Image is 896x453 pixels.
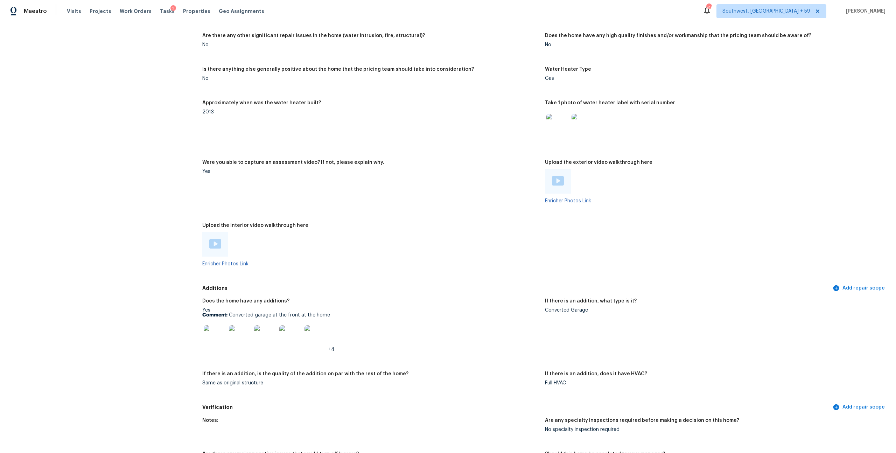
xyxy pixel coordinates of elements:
[545,308,882,313] div: Converted Garage
[202,100,321,105] h5: Approximately when was the water heater built?
[183,8,210,15] span: Properties
[706,4,711,11] div: 746
[545,100,675,105] h5: Take 1 photo of water heater label with serial number
[202,42,539,47] div: No
[328,347,335,352] span: +4
[843,8,885,15] span: [PERSON_NAME]
[831,401,888,414] button: Add repair scope
[552,176,564,187] a: Play Video
[834,284,885,293] span: Add repair scope
[552,176,564,186] img: Play Video
[202,169,539,174] div: Yes
[67,8,81,15] span: Visits
[545,76,882,81] div: Gas
[545,299,637,304] h5: If there is an addition, what type is it?
[722,8,810,15] span: Southwest, [GEOGRAPHIC_DATA] + 59
[202,262,248,266] a: Enricher Photos Link
[202,313,539,318] p: Converted garage at the front at the home
[202,285,831,292] h5: Additions
[219,8,264,15] span: Geo Assignments
[202,371,408,376] h5: If there is an addition, is the quality of the addition on par with the rest of the home?
[202,33,425,38] h5: Are there any other significant repair issues in the home (water intrusion, fire, structural)?
[545,198,591,203] a: Enricher Photos Link
[209,239,221,250] a: Play Video
[545,42,882,47] div: No
[209,239,221,249] img: Play Video
[202,418,218,423] h5: Notes:
[202,404,831,411] h5: Verification
[545,427,882,432] div: No specialty inspection required
[202,299,289,304] h5: Does the home have any additions?
[545,371,647,376] h5: If there is an addition, does it have HVAC?
[545,381,882,385] div: Full HVAC
[202,67,474,72] h5: Is there anything else generally positive about the home that the pricing team should take into c...
[831,282,888,295] button: Add repair scope
[545,33,811,38] h5: Does the home have any high quality finishes and/or workmanship that the pricing team should be a...
[834,403,885,412] span: Add repair scope
[202,308,539,352] div: Yes
[202,223,308,228] h5: Upload the interior video walkthrough here
[170,5,176,12] div: 2
[202,160,384,165] h5: Were you able to capture an assessment video? If not, please explain why.
[202,381,539,385] div: Same as original structure
[202,76,539,81] div: No
[202,110,539,114] div: 2013
[24,8,47,15] span: Maestro
[545,67,591,72] h5: Water Heater Type
[202,313,227,318] b: Comment:
[160,9,175,14] span: Tasks
[120,8,152,15] span: Work Orders
[90,8,111,15] span: Projects
[545,160,652,165] h5: Upload the exterior video walkthrough here
[545,418,739,423] h5: Are any specialty inspections required before making a decision on this home?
